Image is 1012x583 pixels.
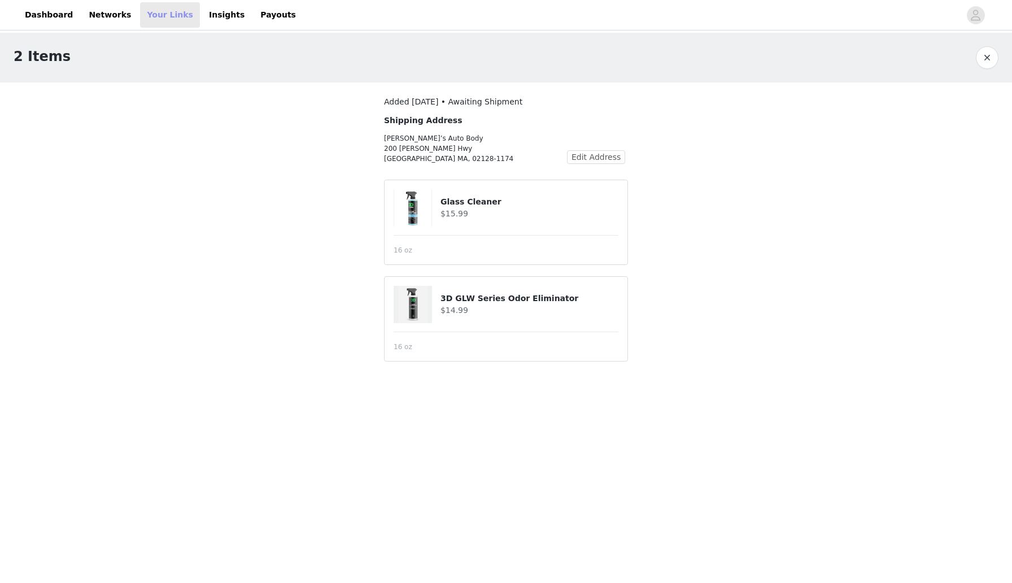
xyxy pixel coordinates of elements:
a: Networks [82,2,138,28]
span: 16 oz [394,342,412,352]
a: Payouts [254,2,303,28]
a: Your Links [140,2,200,28]
a: Dashboard [18,2,80,28]
a: Insights [202,2,251,28]
h4: 3D GLW Series Odor Eliminator [440,293,618,304]
h4: Shipping Address [384,115,567,127]
h4: Glass Cleaner [440,196,618,208]
img: Glass Cleaner [394,189,431,227]
h4: $14.99 [440,304,618,316]
h1: 2 Items [14,46,71,67]
img: 3D GLW Series Odor Eliminator [398,286,428,323]
button: Edit Address [567,150,625,164]
span: 16 oz [394,245,412,255]
h4: $15.99 [440,208,618,220]
span: Added [DATE] • Awaiting Shipment [384,97,522,106]
p: [PERSON_NAME]’s Auto Body 200 [PERSON_NAME] Hwy [GEOGRAPHIC_DATA] MA, 02128-1174 [384,133,567,164]
div: avatar [970,6,981,24]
